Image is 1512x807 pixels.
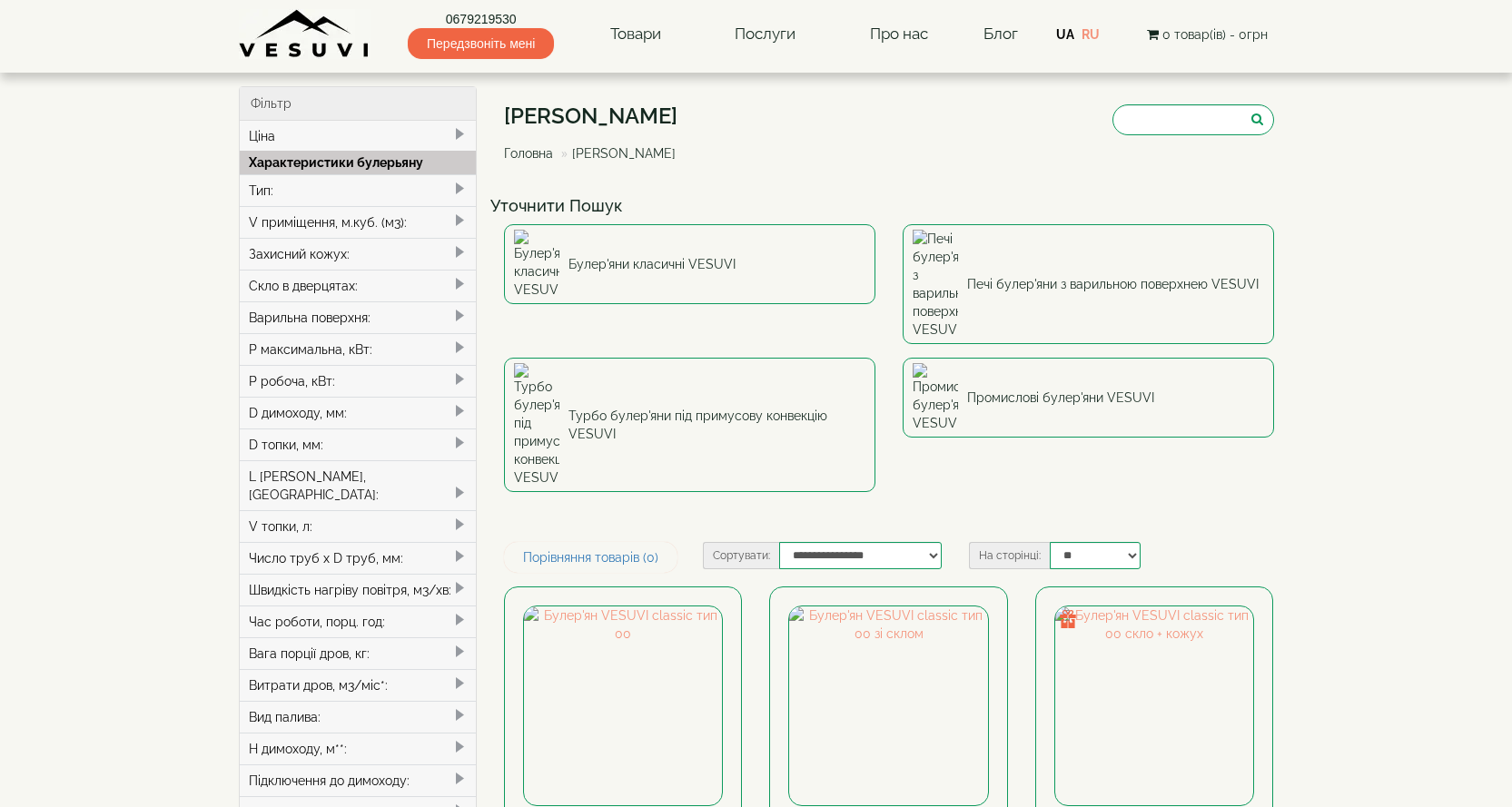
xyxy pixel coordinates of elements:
h1: [PERSON_NAME] [504,104,689,128]
a: Блог [983,25,1018,43]
h4: Уточнити Пошук [490,197,1288,215]
img: Завод VESUVI [239,9,371,59]
div: D димоходу, мм: [240,397,477,428]
a: Товари [592,14,679,55]
a: RU [1082,27,1100,42]
li: [PERSON_NAME] [557,144,676,162]
a: Головна [504,146,553,161]
div: Варильна поверхня: [240,301,477,333]
div: Витрати дров, м3/міс*: [240,669,477,701]
div: Характеристики булерьяну [240,151,477,174]
button: 0 товар(ів) - 0грн [1141,25,1273,44]
label: Сортувати: [703,542,779,569]
img: Промислові булер'яни VESUVI [913,363,958,432]
div: Число труб x D труб, мм: [240,542,477,574]
div: Вага порції дров, кг: [240,637,477,669]
img: gift [1059,610,1077,628]
img: Булер'яни класичні VESUVI [514,230,559,299]
img: Булер'ян VESUVI classic тип 00 [524,606,722,804]
div: Вид палива: [240,701,477,733]
a: Порівняння товарів (0) [504,542,677,573]
div: Захисний кожух: [240,238,477,270]
div: L [PERSON_NAME], [GEOGRAPHIC_DATA]: [240,460,477,510]
div: Ціна [240,121,477,152]
div: P робоча, кВт: [240,365,477,397]
a: Печі булер'яни з варильною поверхнею VESUVI Печі булер'яни з варильною поверхнею VESUVI [903,224,1274,344]
a: Про нас [852,14,946,55]
div: H димоходу, м**: [240,733,477,764]
div: Час роботи, порц. год: [240,605,477,637]
a: Послуги [716,14,814,55]
a: Промислові булер'яни VESUVI Промислові булер'яни VESUVI [903,358,1274,438]
img: Булер'ян VESUVI classic тип 00 скло + кожух [1055,606,1253,804]
div: Швидкість нагріву повітря, м3/хв: [240,574,477,605]
span: 0 товар(ів) - 0грн [1162,27,1268,42]
div: P максимальна, кВт: [240,333,477,365]
label: На сторінці: [969,542,1050,569]
img: Турбо булер'яни під примусову конвекцію VESUVI [514,363,559,487]
div: Фільтр [240,87,477,121]
div: D топки, мм: [240,428,477,460]
div: V топки, л: [240,510,477,542]
img: Булер'ян VESUVI classic тип 00 зі склом [789,606,987,804]
div: Тип: [240,174,477,206]
div: V приміщення, м.куб. (м3): [240,206,477,238]
div: Підключення до димоходу: [240,764,477,796]
span: Передзвоніть мені [408,28,554,59]
a: Булер'яни класичні VESUVI Булер'яни класичні VESUVI [504,224,875,304]
img: Печі булер'яни з варильною поверхнею VESUVI [913,230,958,339]
a: UA [1056,27,1074,42]
div: Скло в дверцятах: [240,270,477,301]
a: Турбо булер'яни під примусову конвекцію VESUVI Турбо булер'яни під примусову конвекцію VESUVI [504,358,875,492]
a: 0679219530 [408,10,554,28]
